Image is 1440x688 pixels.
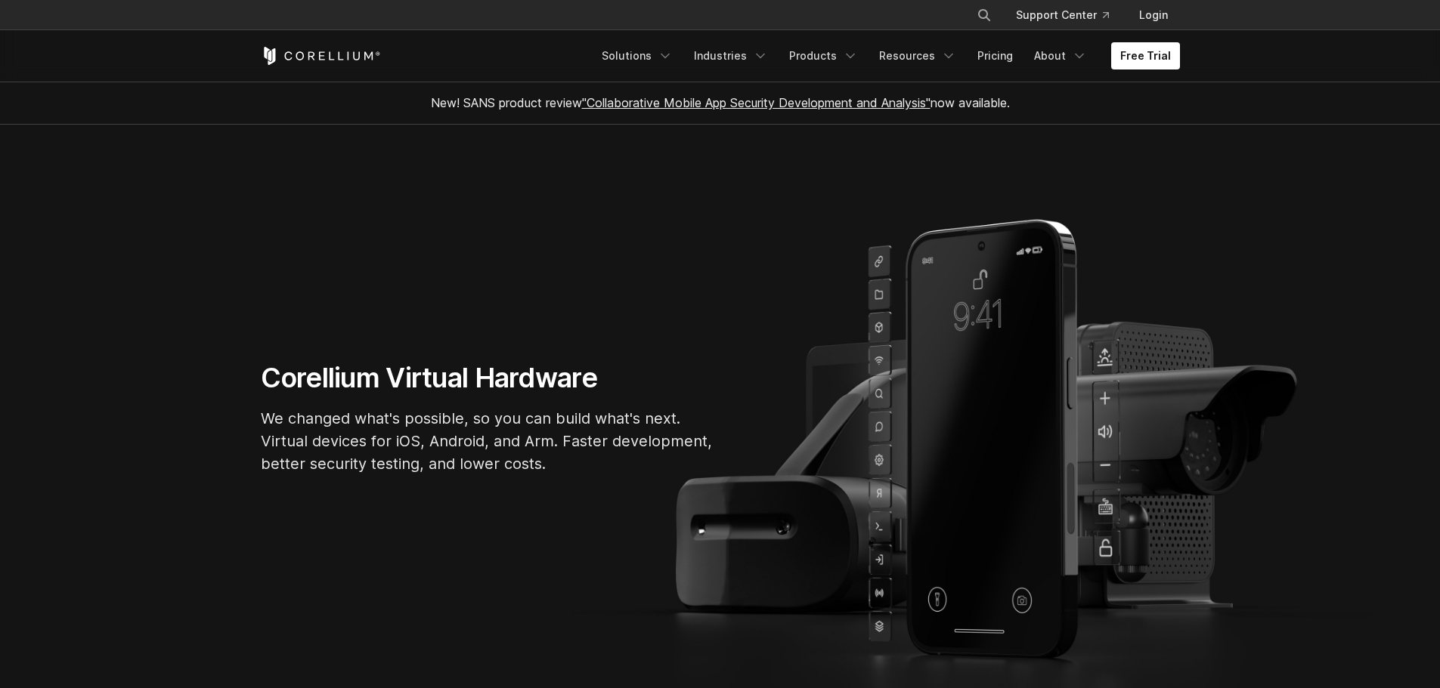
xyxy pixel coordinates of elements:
button: Search [971,2,998,29]
a: Login [1127,2,1180,29]
a: Free Trial [1111,42,1180,69]
p: We changed what's possible, so you can build what's next. Virtual devices for iOS, Android, and A... [261,407,714,475]
a: Pricing [968,42,1022,69]
a: About [1025,42,1096,69]
span: New! SANS product review now available. [431,95,1010,110]
h1: Corellium Virtual Hardware [261,361,714,395]
div: Navigation Menu [958,2,1180,29]
a: Resources [870,42,965,69]
a: Industries [685,42,777,69]
a: "Collaborative Mobile App Security Development and Analysis" [582,95,931,110]
div: Navigation Menu [593,42,1180,69]
a: Products [780,42,867,69]
a: Corellium Home [261,47,381,65]
a: Support Center [1004,2,1121,29]
a: Solutions [593,42,682,69]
